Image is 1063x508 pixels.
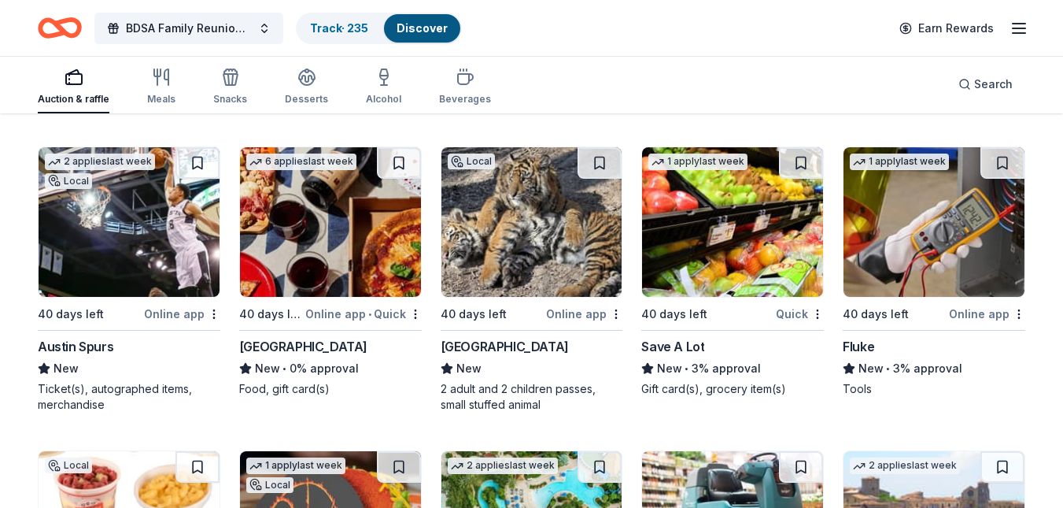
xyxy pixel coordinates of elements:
a: Track· 235 [310,21,368,35]
div: 1 apply last week [850,154,949,170]
div: 6 applies last week [246,154,356,170]
div: 40 days left [843,305,909,324]
a: Image for Fluke1 applylast week40 days leftOnline appFlukeNew•3% approvalTools [843,146,1025,397]
span: • [685,362,689,375]
a: Image for Cameron Park ZooLocal40 days leftOnline app[GEOGRAPHIC_DATA]New2 adult and 2 children p... [441,146,623,413]
a: Image for North Italia6 applieslast week40 days leftOnline app•Quick[GEOGRAPHIC_DATA]New•0% appro... [239,146,422,397]
div: Auction & raffle [38,93,109,106]
div: 40 days left [441,305,507,324]
div: Online app [949,304,1025,324]
button: Desserts [285,61,328,113]
div: Local [448,154,495,169]
div: Gift card(s), grocery item(s) [641,381,824,397]
span: Search [974,75,1013,94]
span: New [657,359,682,378]
span: New [456,359,482,378]
span: BDSA Family Reunion Conference Silent Auction [126,19,252,38]
span: • [368,308,371,321]
div: 2 applies last week [850,458,960,474]
div: Quick [776,304,824,324]
div: Save A Lot [641,337,704,356]
div: 1 apply last week [648,154,747,170]
div: Tools [843,381,1025,397]
button: Alcohol [366,61,401,113]
a: Image for Austin Spurs2 applieslast weekLocal40 days leftOnline appAustin SpursNewTicket(s), auto... [38,146,220,413]
div: 0% approval [239,359,422,378]
span: New [858,359,884,378]
div: Meals [147,93,175,106]
img: Image for Fluke [843,147,1024,297]
a: Discover [397,21,448,35]
span: • [887,362,891,375]
span: New [54,359,79,378]
div: 2 adult and 2 children passes, small stuffed animal [441,381,623,413]
div: Local [45,458,92,473]
button: Track· 235Discover [296,13,462,44]
div: [GEOGRAPHIC_DATA] [441,337,569,356]
div: Alcohol [366,93,401,106]
a: Image for Save A Lot1 applylast week40 days leftQuickSave A LotNew•3% approvalGift card(s), groce... [641,146,824,397]
span: • [282,362,286,375]
div: Beverages [439,93,491,106]
img: Image for Austin Spurs [39,147,220,297]
div: Food, gift card(s) [239,381,422,397]
button: Beverages [439,61,491,113]
div: 2 applies last week [45,154,155,170]
button: Search [946,69,1025,100]
div: 2 applies last week [448,458,558,474]
div: Online app [546,304,622,324]
div: 40 days left [239,305,302,324]
img: Image for Cameron Park Zoo [441,147,622,297]
div: 40 days left [641,305,707,324]
div: Austin Spurs [38,337,113,356]
div: 3% approval [641,359,824,378]
button: Meals [147,61,175,113]
div: Snacks [213,93,247,106]
button: BDSA Family Reunion Conference Silent Auction [94,13,283,44]
button: Auction & raffle [38,61,109,113]
div: Local [45,173,92,189]
img: Image for Save A Lot [642,147,823,297]
div: Ticket(s), autographed items, merchandise [38,381,220,413]
button: Snacks [213,61,247,113]
span: New [255,359,280,378]
div: Online app Quick [305,304,422,324]
img: Image for North Italia [240,147,421,297]
div: 40 days left [38,305,104,324]
div: Local [246,477,293,493]
div: Fluke [843,337,874,356]
a: Earn Rewards [890,14,1003,43]
div: Desserts [285,93,328,106]
a: Home [38,9,82,46]
div: 3% approval [843,359,1025,378]
div: 1 apply last week [246,458,345,474]
div: Online app [144,304,220,324]
div: [GEOGRAPHIC_DATA] [239,337,367,356]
